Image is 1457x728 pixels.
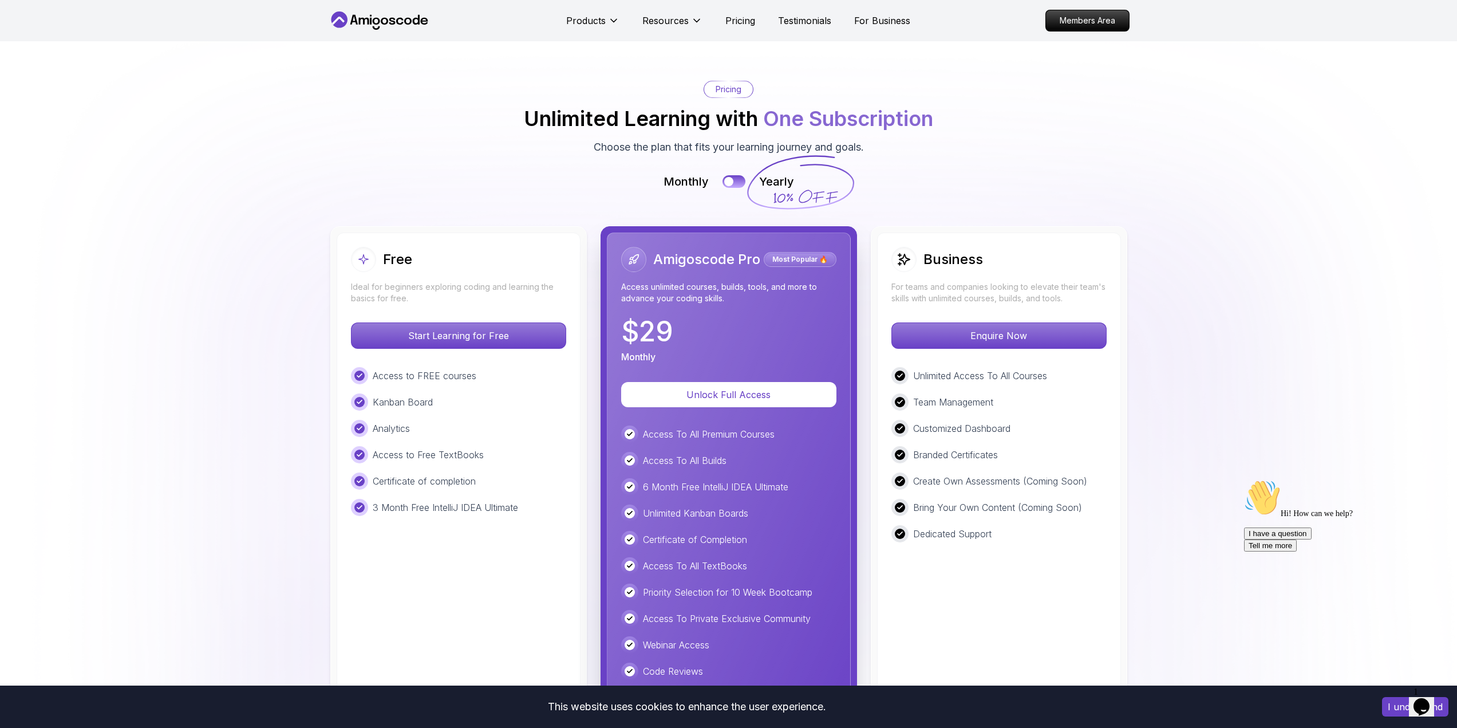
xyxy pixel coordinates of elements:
p: Members Area [1046,10,1129,31]
p: Access to FREE courses [373,369,476,383]
button: I have a question [5,53,72,65]
p: Create Own Assessments (Coming Soon) [913,474,1087,488]
p: Ideal for beginners exploring coding and learning the basics for free. [351,281,566,304]
button: Resources [642,14,702,37]
p: 3 Month Free IntelliJ IDEA Ultimate [373,501,518,514]
span: Hi! How can we help? [5,34,113,43]
p: Monthly [664,174,709,190]
p: Certificate of completion [373,474,476,488]
h2: Amigoscode Pro [653,250,760,269]
a: Testimonials [778,14,831,27]
p: Access to Free TextBooks [373,448,484,462]
p: Code Reviews [643,664,703,678]
iframe: chat widget [1409,682,1446,717]
p: Analytics [373,422,410,435]
p: Certificate of Completion [643,533,747,546]
p: Webinar Access [643,638,709,652]
button: Enquire Now [891,322,1107,349]
p: Monthly [621,350,656,364]
div: This website uses cookies to enhance the user experience. [9,694,1365,719]
p: Unlimited Kanban Boards [643,506,748,520]
p: Access To All Builds [643,454,726,467]
p: Bring Your Own Content (Coming Soon) [913,501,1082,514]
a: Members Area [1045,10,1130,32]
p: Enquire Now [892,323,1106,348]
h2: Business [923,250,983,269]
p: Access To Private Exclusive Community [643,612,811,625]
p: Unlimited Access To All Courses [913,369,1047,383]
button: Tell me more [5,65,57,77]
a: For Business [854,14,910,27]
button: Products [566,14,619,37]
p: Access To All TextBooks [643,559,747,573]
p: Pricing [716,84,741,95]
iframe: chat widget [1239,475,1446,676]
p: Dedicated Support [913,527,992,541]
span: One Subscription [763,106,933,131]
div: 👋Hi! How can we help?I have a questionTell me more [5,5,211,77]
p: Start Learning for Free [352,323,566,348]
p: For teams and companies looking to elevate their team's skills with unlimited courses, builds, an... [891,281,1107,304]
a: Unlock Full Access [621,389,836,400]
img: :wave: [5,5,41,41]
p: Most Popular 🔥 [765,254,835,265]
p: Access unlimited courses, builds, tools, and more to advance your coding skills. [621,281,836,304]
h2: Free [383,250,412,269]
p: $ 29 [621,318,673,345]
p: Unlock Full Access [635,388,823,402]
p: Access To All Premium Courses [643,427,775,441]
p: Kanban Board [373,395,433,409]
h2: Unlimited Learning with [524,107,933,130]
p: Team Management [913,395,993,409]
p: Choose the plan that fits your learning journey and goals. [594,139,864,155]
a: Start Learning for Free [351,330,566,341]
p: 6 Month Free IntelliJ IDEA Ultimate [643,480,788,494]
p: Customized Dashboard [913,422,1010,435]
p: Resources [642,14,689,27]
a: Pricing [725,14,755,27]
button: Unlock Full Access [621,382,836,407]
button: Start Learning for Free [351,322,566,349]
p: Priority Selection for 10 Week Bootcamp [643,585,812,599]
p: Branded Certificates [913,448,998,462]
p: Products [566,14,606,27]
a: Enquire Now [891,330,1107,341]
button: Accept cookies [1382,697,1448,717]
